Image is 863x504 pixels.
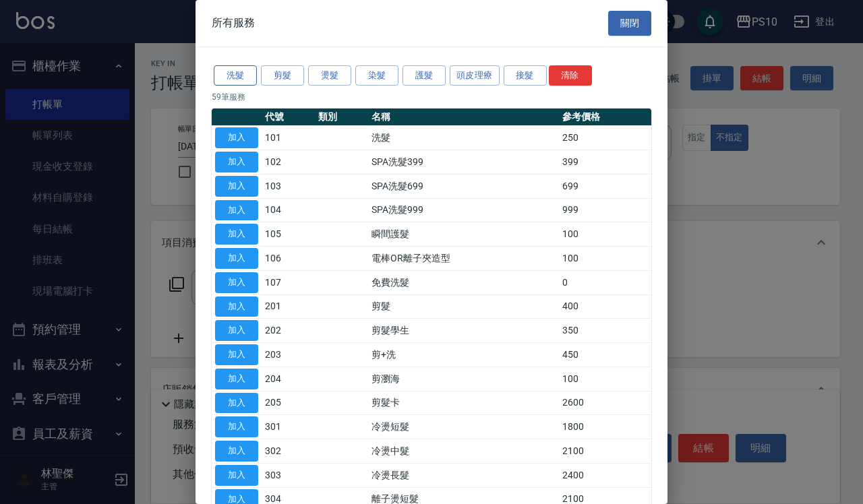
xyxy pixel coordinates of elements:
button: 加入 [215,127,258,148]
td: SPA洗髮399 [368,150,559,175]
td: 250 [559,126,651,150]
td: 剪+洗 [368,343,559,367]
td: 100 [559,367,651,391]
button: 接髮 [504,65,547,86]
td: 204 [262,367,315,391]
td: 202 [262,319,315,343]
button: 染髮 [355,65,398,86]
td: 冷燙中髮 [368,439,559,464]
td: 101 [262,126,315,150]
td: 2400 [559,463,651,487]
td: 剪瀏海 [368,367,559,391]
button: 頭皮理療 [450,65,500,86]
th: 類別 [315,108,368,126]
td: 2600 [559,391,651,415]
td: SPA洗髮699 [368,174,559,198]
td: SPA洗髮999 [368,198,559,222]
button: 加入 [215,465,258,486]
button: 護髮 [403,65,446,86]
td: 350 [559,319,651,343]
button: 加入 [215,176,258,197]
td: 201 [262,294,315,319]
td: 205 [262,391,315,415]
button: 關閉 [608,11,651,36]
button: 加入 [215,152,258,172]
button: 加入 [215,272,258,293]
td: 電棒OR離子夾造型 [368,247,559,271]
button: 加入 [215,393,258,414]
button: 加入 [215,344,258,365]
td: 106 [262,247,315,271]
td: 1800 [559,415,651,439]
button: 清除 [549,65,592,86]
td: 399 [559,150,651,175]
button: 加入 [215,369,258,389]
button: 加入 [215,416,258,437]
td: 冷燙長髮 [368,463,559,487]
button: 加入 [215,200,258,221]
button: 加入 [215,248,258,269]
th: 參考價格 [559,108,651,126]
button: 加入 [215,296,258,317]
th: 代號 [262,108,315,126]
td: 301 [262,415,315,439]
button: 剪髮 [261,65,304,86]
td: 103 [262,174,315,198]
td: 302 [262,439,315,464]
td: 203 [262,343,315,367]
td: 107 [262,270,315,294]
td: 105 [262,222,315,247]
td: 洗髮 [368,126,559,150]
td: 102 [262,150,315,175]
td: 瞬間護髮 [368,222,559,247]
td: 303 [262,463,315,487]
td: 104 [262,198,315,222]
button: 加入 [215,224,258,245]
p: 59 筆服務 [212,91,651,103]
td: 100 [559,222,651,247]
td: 冷燙短髮 [368,415,559,439]
td: 699 [559,174,651,198]
button: 加入 [215,441,258,462]
td: 999 [559,198,651,222]
td: 2100 [559,439,651,464]
td: 剪髮卡 [368,391,559,415]
td: 400 [559,294,651,319]
td: 100 [559,247,651,271]
td: 450 [559,343,651,367]
td: 剪髮學生 [368,319,559,343]
th: 名稱 [368,108,559,126]
td: 免費洗髮 [368,270,559,294]
button: 燙髮 [308,65,351,86]
span: 所有服務 [212,16,255,30]
td: 0 [559,270,651,294]
button: 加入 [215,320,258,341]
button: 洗髮 [214,65,257,86]
td: 剪髮 [368,294,559,319]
